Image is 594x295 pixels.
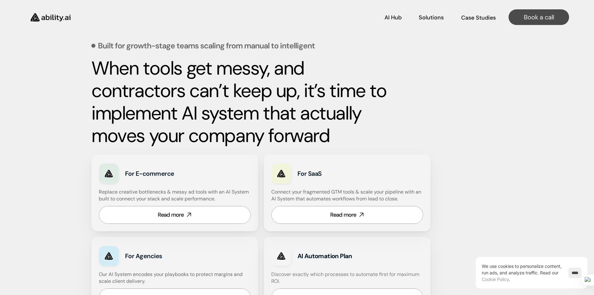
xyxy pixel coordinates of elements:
[99,189,249,203] h4: Replace creative bottlenecks & messy ad tools with an AI System built to connect your stack and s...
[91,56,391,148] strong: When tools get messy, and contractors can’t keep up, it’s time to implement AI system that actual...
[509,9,569,25] a: Book a call
[461,12,496,23] a: Case Studies
[271,189,426,203] h4: Connect your fragmented GTM tools & scale your pipeline with an AI System that automates workflow...
[330,211,356,219] div: Read more
[297,169,383,178] h3: For SaaS
[271,206,423,224] a: Read more
[384,12,402,23] a: AI Hub
[524,13,554,22] p: Book a call
[79,9,569,25] nav: Main navigation
[158,211,184,219] div: Read more
[419,12,444,23] a: Solutions
[482,263,562,283] p: We use cookies to personalize content, run ads, and analyze traffic.
[125,252,210,260] h3: For Agencies
[419,14,444,22] p: Solutions
[98,42,315,50] p: Built for growth-stage teams scaling from manual to intelligent
[461,14,496,22] p: Case Studies
[99,271,251,285] h4: Our AI System encodes your playbooks to protect margins and scale client delivery.
[297,252,352,260] strong: AI Automation Plan
[482,277,509,282] a: Cookie Policy
[125,169,210,178] h3: For E-commerce
[384,14,402,22] p: AI Hub
[271,271,423,285] h4: Discover exactly which processes to automate first for maximum ROI.
[99,206,251,224] a: Read more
